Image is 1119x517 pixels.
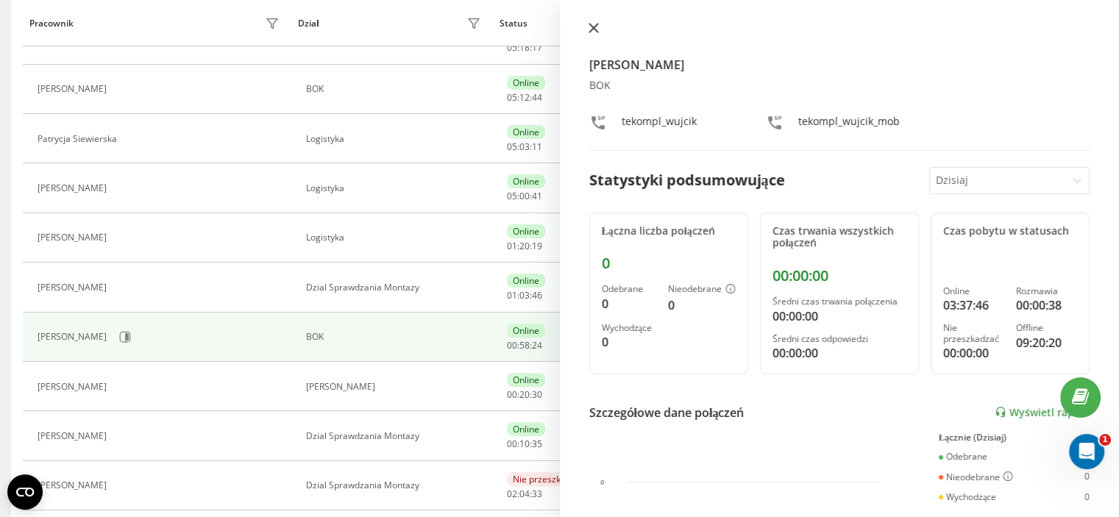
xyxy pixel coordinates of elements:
div: Nie przeszkadzać [507,472,591,486]
span: 05 [507,190,517,202]
span: 18 [519,41,530,54]
div: Czas trwania wszystkich połączeń [772,225,906,250]
div: Online [507,373,545,387]
span: 03 [519,140,530,153]
span: 05 [507,140,517,153]
div: Dział [298,18,319,29]
span: 20 [519,240,530,252]
div: : : [507,191,542,202]
div: Offline [1016,323,1077,333]
div: [PERSON_NAME] [38,480,110,491]
span: 01 [507,289,517,302]
span: 24 [532,339,542,352]
span: 1 [1099,434,1111,446]
div: : : [507,439,542,449]
span: 04 [519,488,530,500]
div: [PERSON_NAME] [38,282,110,293]
span: 12 [519,91,530,104]
h4: [PERSON_NAME] [589,56,1090,74]
span: 46 [532,289,542,302]
span: 10 [519,438,530,450]
div: Odebrane [602,284,656,294]
div: Logistyka [306,232,485,243]
a: Wyświetl raport [995,406,1090,418]
div: Nieodebrane [939,471,1013,483]
div: Status [500,18,527,29]
div: 0 [602,333,656,351]
div: 00:00:00 [772,307,906,325]
div: Wychodzące [602,323,656,333]
div: Online [507,174,545,188]
span: 35 [532,438,542,450]
div: Dzial Sprawdzania Montazy [306,282,485,293]
div: 09:20:20 [1016,334,1077,352]
div: : : [507,43,542,53]
div: 0 [602,295,656,313]
div: Wychodzące [939,492,996,502]
div: [PERSON_NAME] [38,332,110,342]
span: 01 [507,240,517,252]
span: 11 [532,140,542,153]
div: tekompl_wujcik_mob [798,114,900,135]
div: : : [507,390,542,400]
div: Online [507,125,545,139]
div: Online [507,422,545,436]
span: 03 [519,289,530,302]
span: 58 [519,339,530,352]
div: Czas pobytu w statusach [943,225,1077,238]
div: : : [507,290,542,301]
span: 02 [507,488,517,500]
div: Online [507,76,545,90]
div: 03:37:46 [943,296,1004,314]
text: 0 [600,478,605,486]
div: Patrycja Siewierska [38,134,121,144]
span: 00 [507,438,517,450]
div: 00:00:00 [772,344,906,362]
span: 33 [532,488,542,500]
div: [PERSON_NAME] [306,382,485,392]
div: 00:00:00 [772,267,906,285]
div: : : [507,340,542,351]
div: Online [943,286,1004,296]
span: 00 [519,190,530,202]
div: Online [507,224,545,238]
div: Odebrane [939,452,987,462]
div: 0 [1084,471,1090,483]
div: 0 [668,296,736,314]
div: [PERSON_NAME] [38,84,110,94]
div: : : [507,489,542,499]
div: Łączna liczba połączeń [602,225,736,238]
div: [PERSON_NAME] [38,183,110,193]
button: Open CMP widget [7,474,43,510]
span: 41 [532,190,542,202]
span: 05 [507,91,517,104]
div: Logistyka [306,134,485,144]
iframe: Intercom live chat [1069,434,1104,469]
div: [PERSON_NAME] [38,382,110,392]
span: 19 [532,240,542,252]
div: BOK [306,332,485,342]
div: BOK [589,79,1090,92]
span: 00 [507,388,517,401]
div: tekompl_wujcik [622,114,697,135]
div: BOK [306,84,485,94]
span: 30 [532,388,542,401]
div: 0 [602,254,736,272]
div: Średni czas odpowiedzi [772,334,906,344]
div: Łącznie (Dzisiaj) [939,432,1090,443]
div: Dzial Sprawdzania Montazy [306,480,485,491]
div: Nie przeszkadzać [943,323,1004,344]
span: 00 [507,339,517,352]
div: Nieodebrane [668,284,736,296]
div: Online [507,274,545,288]
div: Szczegółowe dane połączeń [589,404,745,421]
div: Online [507,324,545,338]
div: [PERSON_NAME] [38,431,110,441]
span: 05 [507,41,517,54]
div: : : [507,241,542,252]
span: 20 [519,388,530,401]
div: 00:00:00 [943,344,1004,362]
div: Pracownik [29,18,74,29]
div: : : [507,93,542,103]
div: 00:00:38 [1016,296,1077,314]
